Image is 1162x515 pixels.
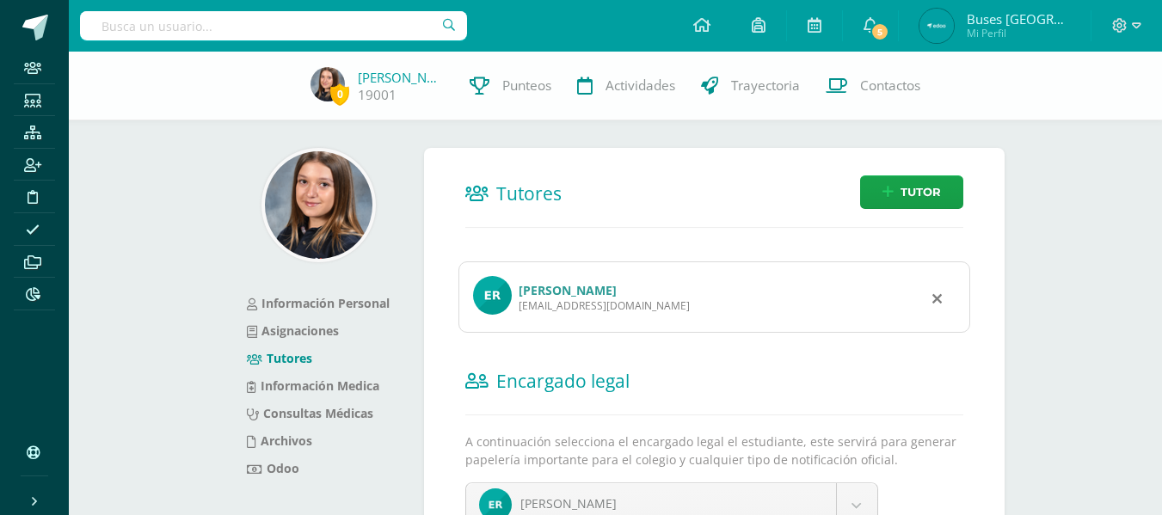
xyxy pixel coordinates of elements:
[265,151,372,259] img: 49572ebf4b19246b99b04154eff595fe.png
[967,26,1070,40] span: Mi Perfil
[520,495,617,512] span: [PERSON_NAME]
[496,369,630,393] span: Encargado legal
[606,77,675,95] span: Actividades
[860,175,963,209] a: Tutor
[731,77,800,95] span: Trayectoria
[502,77,551,95] span: Punteos
[688,52,813,120] a: Trayectoria
[967,10,1070,28] span: Buses [GEOGRAPHIC_DATA]
[358,86,397,104] a: 19001
[247,432,312,449] a: Archivos
[358,69,444,86] a: [PERSON_NAME]
[564,52,688,120] a: Actividades
[247,405,373,421] a: Consultas Médicas
[496,181,562,205] span: Tutores
[901,176,941,208] span: Tutor
[310,67,345,101] img: 504de980874caf0ff26ea559ea8c87e1.png
[247,295,390,311] a: Información Personal
[247,322,339,339] a: Asignaciones
[247,460,299,476] a: Odoo
[465,432,963,469] p: A continuación selecciona el encargado legal el estudiante, este servirá para generar papelería i...
[457,52,564,120] a: Punteos
[330,83,349,105] span: 0
[870,22,889,41] span: 5
[80,11,467,40] input: Busca un usuario...
[919,9,954,43] img: fc6c33b0aa045aa3213aba2fdb094e39.png
[247,350,312,366] a: Tutores
[247,377,379,394] a: Información Medica
[860,77,920,95] span: Contactos
[473,276,512,315] img: profile image
[519,298,690,313] div: [EMAIL_ADDRESS][DOMAIN_NAME]
[932,287,942,308] div: Remover
[519,282,617,298] a: [PERSON_NAME]
[813,52,933,120] a: Contactos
